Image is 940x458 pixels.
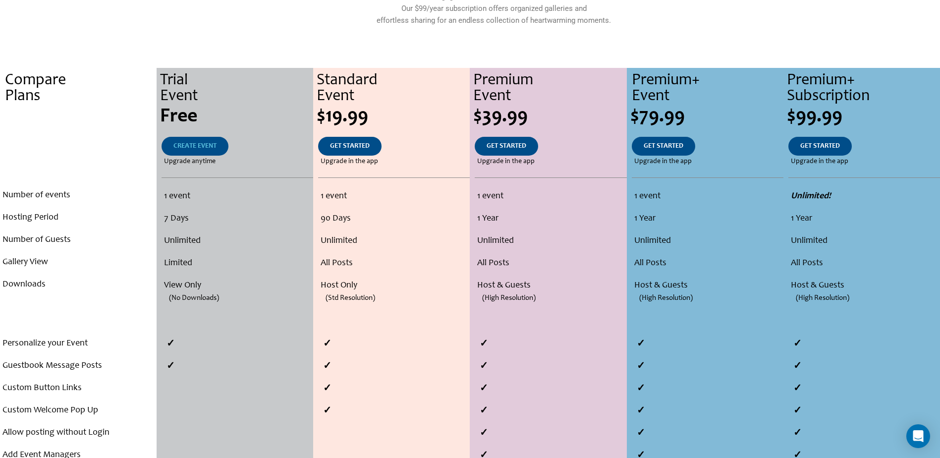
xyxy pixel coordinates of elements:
span: Upgrade in the app [321,156,378,168]
li: Host Only [321,275,467,297]
li: 1 Year [634,208,781,230]
span: Upgrade in the app [634,156,692,168]
li: Personalize your Event [2,333,154,355]
div: Compare Plans [5,73,157,105]
li: All Posts [634,252,781,275]
li: 1 event [634,185,781,208]
li: Number of events [2,184,154,207]
div: $79.99 [630,107,783,127]
li: 1 Year [791,208,938,230]
span: (High Resolution) [482,287,536,309]
li: Unlimited [634,230,781,252]
li: 1 Year [477,208,624,230]
a: CREATE EVENT [162,137,228,156]
a: GET STARTED [632,137,695,156]
span: GET STARTED [487,143,526,150]
li: 1 event [321,185,467,208]
li: 1 event [477,185,624,208]
span: (High Resolution) [639,287,693,309]
strong: Unlimited! [791,192,831,201]
a: GET STARTED [475,137,538,156]
li: All Posts [477,252,624,275]
span: GET STARTED [644,143,683,150]
div: Premium+ Event [632,73,783,105]
span: CREATE EVENT [173,143,217,150]
li: Unlimited [791,230,938,252]
span: (Std Resolution) [326,287,375,309]
span: . [77,158,79,165]
div: $39.99 [473,107,626,127]
div: Trial Event [160,73,313,105]
li: Allow posting without Login [2,422,154,444]
span: Upgrade in the app [791,156,848,168]
li: Unlimited [164,230,310,252]
span: (High Resolution) [796,287,849,309]
div: $19.99 [317,107,470,127]
li: Number of Guests [2,229,154,251]
span: (No Downloads) [169,287,219,309]
li: Limited [164,252,310,275]
span: GET STARTED [800,143,840,150]
li: All Posts [321,252,467,275]
a: GET STARTED [788,137,852,156]
li: 7 Days [164,208,310,230]
div: Premium+ Subscription [787,73,940,105]
a: GET STARTED [318,137,382,156]
div: Free [160,107,313,127]
li: Guestbook Message Posts [2,355,154,377]
li: Host & Guests [791,275,938,297]
span: Upgrade anytime [164,156,216,168]
li: Unlimited [477,230,624,252]
li: Host & Guests [477,275,624,297]
li: View Only [164,275,310,297]
li: Downloads [2,274,154,296]
div: Standard Event [317,73,470,105]
li: Gallery View [2,251,154,274]
li: Custom Welcome Pop Up [2,400,154,422]
li: 1 event [164,185,310,208]
li: Hosting Period [2,207,154,229]
span: GET STARTED [330,143,370,150]
div: Open Intercom Messenger [906,424,930,448]
li: Unlimited [321,230,467,252]
span: . [77,143,79,150]
li: 90 Days [321,208,467,230]
li: Host & Guests [634,275,781,297]
a: . [65,137,91,156]
span: Upgrade in the app [477,156,535,168]
li: Custom Button Links [2,377,154,400]
li: All Posts [791,252,938,275]
span: . [76,107,81,127]
div: $99.99 [787,107,940,127]
div: Premium Event [473,73,626,105]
